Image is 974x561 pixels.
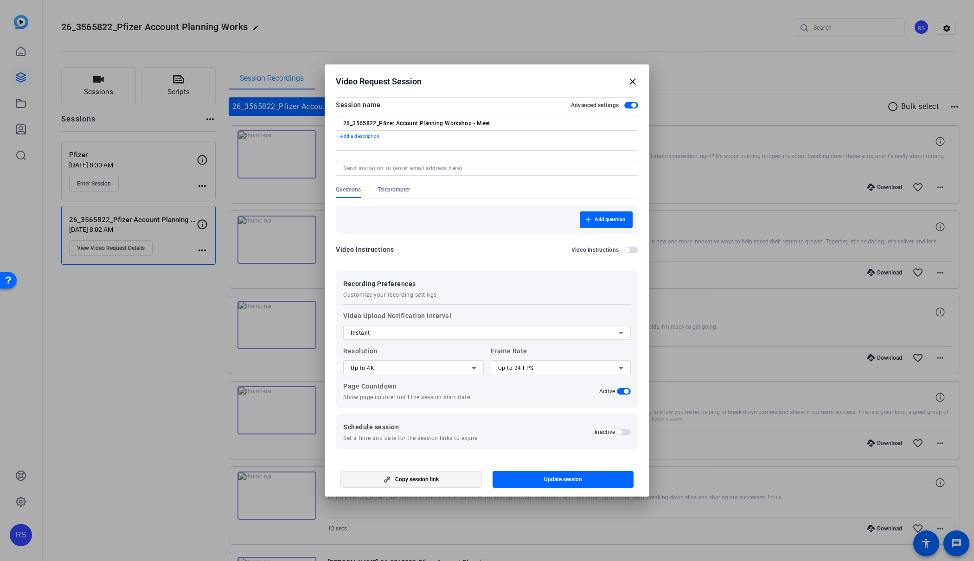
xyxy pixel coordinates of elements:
[343,165,627,172] input: Send invitation to (enter email address here)
[580,211,633,228] button: Add question
[336,76,638,87] div: Video Request Session
[378,186,410,193] span: Teleprompter
[343,421,478,433] span: Schedule session
[351,330,370,336] span: Instant
[340,471,482,488] button: Copy session link
[498,365,534,371] span: Up to 24 FPS
[336,244,394,255] div: Video Instructions
[595,216,625,223] span: Add question
[571,246,619,254] h2: Video Instructions
[336,133,638,140] p: + Add a description
[343,394,484,401] p: Show page counter until the session start date
[343,434,478,442] span: Set a time and date for the session links to expire
[343,310,631,340] label: Video Upload Notification Interval
[544,476,582,483] span: Update session
[595,428,615,436] h2: Inactive
[395,476,439,483] span: Copy session link
[351,365,374,371] span: Up to 4K
[343,291,437,299] span: Customize your recording settings
[336,186,361,193] span: Questions
[571,102,619,109] h2: Advanced settings
[491,345,631,375] label: Frame Rate
[343,381,484,392] p: Page Countdown
[336,99,380,110] div: Session name
[343,345,484,375] label: Resolution
[343,120,631,127] input: Enter Session Name
[599,388,615,395] h2: Active
[627,76,638,87] mat-icon: close
[493,471,634,488] button: Update session
[343,278,437,289] span: Recording Preferences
